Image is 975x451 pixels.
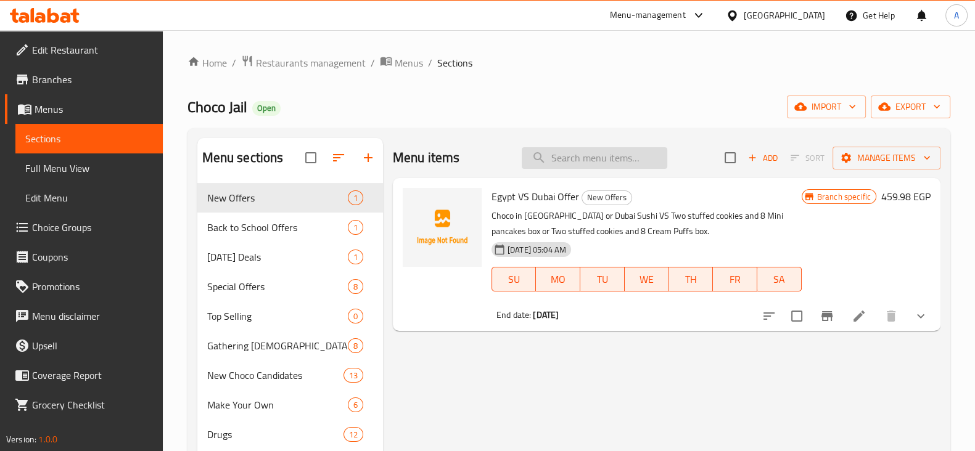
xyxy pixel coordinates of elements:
[207,427,344,442] span: Drugs
[25,190,153,205] span: Edit Menu
[797,99,856,115] span: import
[428,55,432,70] li: /
[380,55,423,71] a: Menus
[348,340,363,352] span: 8
[197,301,383,331] div: Top Selling0
[746,151,780,165] span: Add
[207,368,344,383] div: New Choco Candidates
[202,148,284,167] h2: Menu sections
[207,250,348,264] div: Friday Deals
[5,360,163,390] a: Coverage Report
[718,270,752,288] span: FR
[348,309,363,323] div: items
[881,99,940,115] span: export
[32,397,153,412] span: Grocery Checklist
[15,153,163,183] a: Full Menu View
[496,307,531,323] span: End date:
[582,190,631,205] span: New Offers
[906,301,936,331] button: show more
[393,148,460,167] h2: Menu items
[256,55,366,70] span: Restaurants management
[348,279,363,294] div: items
[324,143,353,173] span: Sort sections
[580,267,625,291] button: TU
[32,250,153,264] span: Coupons
[437,55,472,70] span: Sections
[197,331,383,360] div: Gathering [DEMOGRAPHIC_DATA]8
[674,270,709,288] span: TH
[197,272,383,301] div: Special Offers8
[669,267,714,291] button: TH
[348,190,363,205] div: items
[5,94,163,124] a: Menus
[348,311,363,322] span: 0
[5,301,163,331] a: Menu disclaimer
[207,190,348,205] span: New Offers
[754,301,784,331] button: sort-choices
[625,267,669,291] button: WE
[15,124,163,153] a: Sections
[522,147,667,169] input: search
[871,95,950,118] button: export
[533,307,559,323] b: [DATE]
[783,148,833,168] span: Select section first
[207,338,348,353] span: Gathering [DEMOGRAPHIC_DATA]
[743,148,783,168] button: Add
[5,331,163,360] a: Upsell
[348,220,363,235] div: items
[38,431,57,447] span: 1.0.0
[954,9,959,22] span: A
[252,101,281,116] div: Open
[6,431,36,447] span: Version:
[197,420,383,449] div: Drugs12
[348,222,363,234] span: 1
[197,183,383,213] div: New Offers1
[812,301,842,331] button: Branch-specific-item
[207,279,348,294] span: Special Offers
[197,242,383,272] div: [DATE] Deals1
[536,267,580,291] button: MO
[913,309,928,323] svg: Show Choices
[403,188,482,267] img: Egypt VS Dubai Offer
[842,150,931,166] span: Manage items
[32,220,153,235] span: Choice Groups
[744,9,825,22] div: [GEOGRAPHIC_DATA]
[492,267,537,291] button: SU
[5,35,163,65] a: Edit Restaurant
[852,309,866,323] a: Edit menu item
[743,148,783,168] span: Add item
[344,427,363,442] div: items
[348,399,363,411] span: 6
[876,301,906,331] button: delete
[348,281,363,293] span: 8
[348,250,363,264] div: items
[207,250,348,264] span: [DATE] Deals
[717,145,743,171] span: Select section
[252,103,281,113] span: Open
[32,72,153,87] span: Branches
[762,270,797,288] span: SA
[298,145,324,171] span: Select all sections
[207,309,348,323] span: Top Selling
[5,65,163,94] a: Branches
[610,8,686,23] div: Menu-management
[630,270,664,288] span: WE
[353,143,383,173] button: Add section
[207,397,348,412] span: Make Your Own
[32,309,153,323] span: Menu disclaimer
[187,55,950,71] nav: breadcrumb
[5,213,163,242] a: Choice Groups
[5,272,163,301] a: Promotions
[784,303,810,329] span: Select to update
[241,55,366,71] a: Restaurants management
[371,55,375,70] li: /
[812,191,876,203] span: Branch specific
[395,55,423,70] span: Menus
[25,161,153,176] span: Full Menu View
[492,187,579,206] span: Egypt VS Dubai Offer
[32,279,153,294] span: Promotions
[35,102,153,116] span: Menus
[197,213,383,242] div: Back to School Offers1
